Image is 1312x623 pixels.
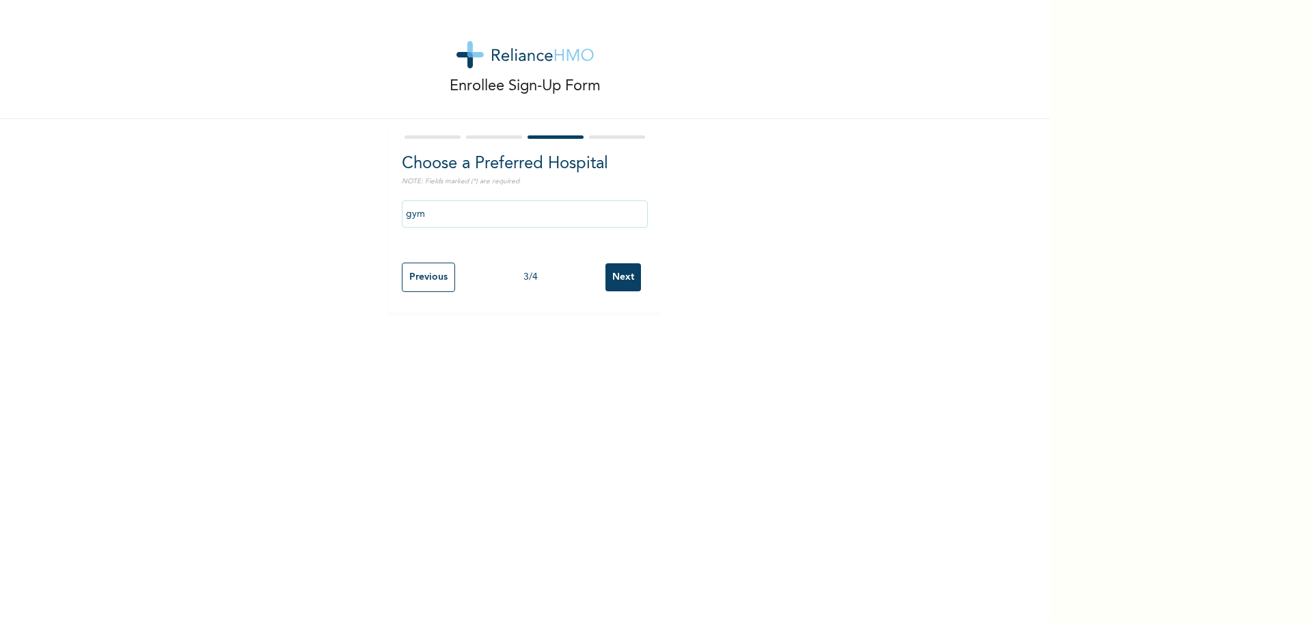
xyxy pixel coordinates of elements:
[456,41,594,68] img: logo
[605,263,641,291] input: Next
[455,270,605,284] div: 3 / 4
[450,75,601,98] p: Enrollee Sign-Up Form
[402,152,648,176] h2: Choose a Preferred Hospital
[402,263,455,292] input: Previous
[402,176,648,187] p: NOTE: Fields marked (*) are required
[402,200,648,228] input: Search by name, address or governorate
